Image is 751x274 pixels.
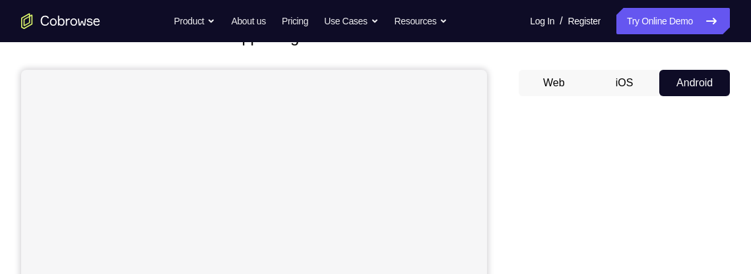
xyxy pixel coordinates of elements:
[616,8,730,34] a: Try Online Demo
[530,8,554,34] a: Log In
[589,70,660,96] button: iOS
[324,8,378,34] button: Use Cases
[560,13,562,29] span: /
[282,8,308,34] a: Pricing
[395,8,448,34] button: Resources
[174,8,216,34] button: Product
[568,8,601,34] a: Register
[21,13,100,29] a: Go to the home page
[231,8,265,34] a: About us
[659,70,730,96] button: Android
[519,70,589,96] button: Web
